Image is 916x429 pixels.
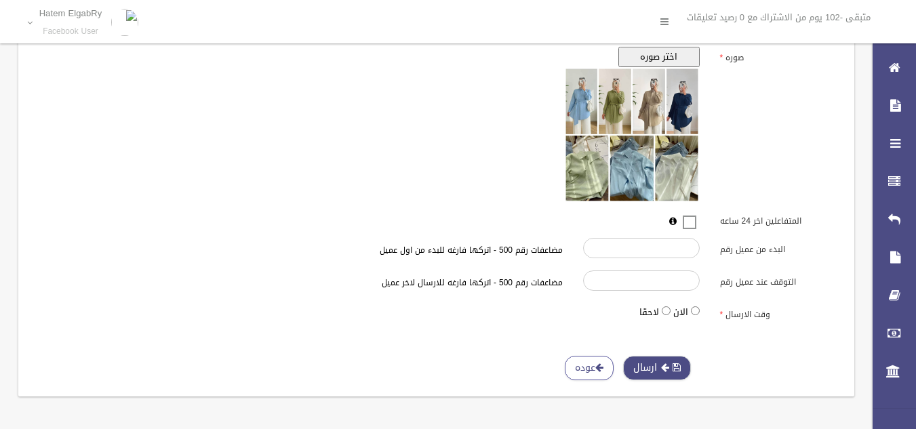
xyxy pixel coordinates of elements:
label: التوقف عند عميل رقم [710,270,847,289]
label: المتفاعلين اخر 24 ساعه [710,210,847,229]
label: البدء من عميل رقم [710,238,847,257]
p: Hatem ElgabRy [39,8,102,18]
button: اختر صوره [618,47,700,67]
h6: مضاعفات رقم 500 - اتركها فارغه للبدء من اول عميل [241,246,563,255]
small: Facebook User [39,26,102,37]
label: الان [673,304,688,321]
h6: مضاعفات رقم 500 - اتركها فارغه للارسال لاخر عميل [241,279,563,287]
button: ارسال [623,356,691,381]
label: صوره [710,47,847,66]
img: معاينه الصوره [564,67,700,203]
label: وقت الارسال [710,304,847,323]
a: عوده [565,356,614,381]
label: لاحقا [639,304,659,321]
